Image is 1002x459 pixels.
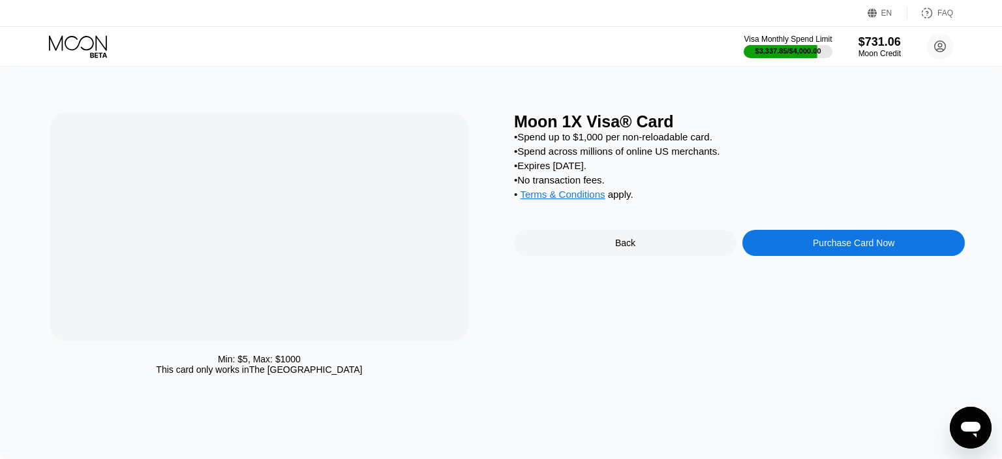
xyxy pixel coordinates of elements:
div: Visa Monthly Spend Limit$3,337.85/$4,000.00 [744,35,832,58]
div: Terms & Conditions [520,189,605,203]
div: $3,337.85 / $4,000.00 [755,47,821,55]
span: Terms & Conditions [520,189,605,200]
div: Min: $ 5 , Max: $ 1000 [218,354,301,364]
div: $731.06 [858,35,901,49]
div: $731.06Moon Credit [858,35,901,58]
div: Purchase Card Now [813,238,894,248]
div: • Expires [DATE]. [514,160,965,171]
div: Moon 1X Visa® Card [514,112,965,131]
div: • Spend up to $1,000 per non-reloadable card. [514,131,965,142]
div: • No transaction fees. [514,174,965,185]
div: • apply . [514,189,965,203]
div: Back [615,238,635,248]
div: Back [514,230,736,256]
div: FAQ [907,7,953,20]
div: Purchase Card Now [742,230,965,256]
div: • Spend across millions of online US merchants. [514,146,965,157]
div: Moon Credit [858,49,901,58]
div: Visa Monthly Spend Limit [744,35,832,44]
div: This card only works in The [GEOGRAPHIC_DATA] [156,364,362,375]
div: EN [881,8,892,18]
iframe: Button to launch messaging window [950,407,992,449]
div: FAQ [937,8,953,18]
div: EN [868,7,907,20]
